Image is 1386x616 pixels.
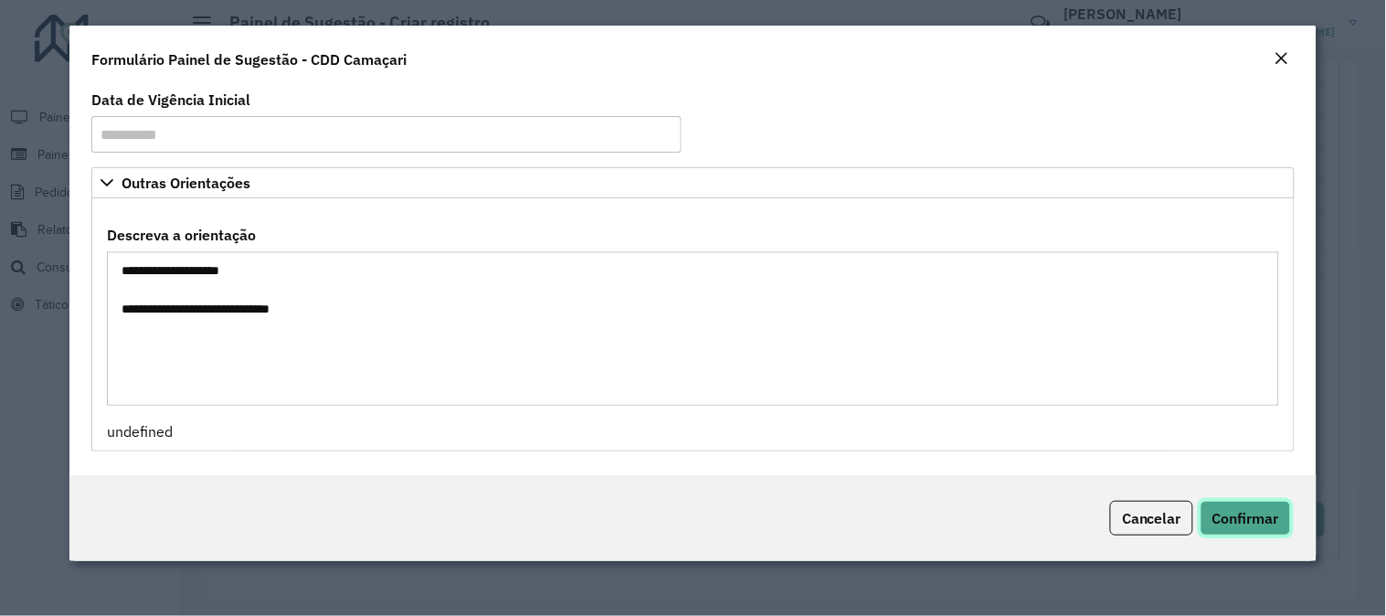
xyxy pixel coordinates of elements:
[1201,501,1291,536] button: Confirmar
[1212,509,1279,527] span: Confirmar
[91,48,407,70] h4: Formulário Painel de Sugestão - CDD Camaçari
[1110,501,1193,536] button: Cancelar
[1122,509,1181,527] span: Cancelar
[122,175,250,190] span: Outras Orientações
[1269,48,1295,71] button: Close
[1275,51,1289,66] em: Fechar
[91,89,250,111] label: Data de Vigência Inicial
[91,198,1295,451] div: Outras Orientações
[107,422,173,441] span: undefined
[107,224,256,246] label: Descreva a orientação
[91,167,1295,198] a: Outras Orientações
